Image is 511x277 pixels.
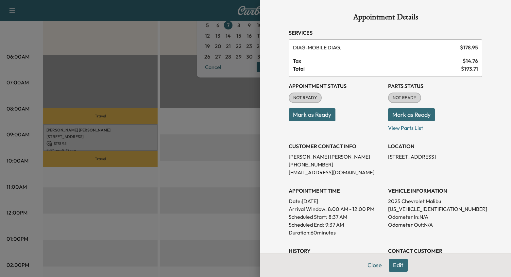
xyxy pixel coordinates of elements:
p: Duration: 60 minutes [289,229,383,236]
h3: VEHICLE INFORMATION [388,187,482,195]
p: Odometer Out: N/A [388,221,482,229]
span: Total [293,65,461,73]
span: $ 178.95 [460,43,478,51]
span: $ 193.71 [461,65,478,73]
span: Tax [293,57,463,65]
h3: History [289,247,383,255]
p: Scheduled Start: [289,213,327,221]
p: [STREET_ADDRESS] [388,153,482,161]
button: Mark as Ready [289,108,335,121]
h3: Appointment Status [289,82,383,90]
span: NOT READY [289,95,321,101]
p: [US_VEHICLE_IDENTIFICATION_NUMBER] [388,205,482,213]
span: 8:00 AM - 12:00 PM [328,205,374,213]
p: 8:37 AM [329,213,347,221]
h3: LOCATION [388,142,482,150]
p: Odometer In: N/A [388,213,482,221]
p: 9:37 AM [325,221,344,229]
p: [PHONE_NUMBER] [289,161,383,168]
span: NOT READY [389,95,420,101]
p: 2025 Chevrolet Malibu [388,197,482,205]
button: Mark as Ready [388,108,435,121]
h3: Services [289,29,482,37]
h3: Parts Status [388,82,482,90]
button: Edit [389,259,408,272]
h3: APPOINTMENT TIME [289,187,383,195]
p: View Parts List [388,121,482,132]
h3: CUSTOMER CONTACT INFO [289,142,383,150]
h3: CONTACT CUSTOMER [388,247,482,255]
p: Arrival Window: [289,205,383,213]
h1: Appointment Details [289,13,482,24]
span: $ 14.76 [463,57,478,65]
p: Date: [DATE] [289,197,383,205]
p: Scheduled End: [289,221,324,229]
p: [PERSON_NAME] [PERSON_NAME] [289,153,383,161]
button: Close [363,259,386,272]
p: [EMAIL_ADDRESS][DOMAIN_NAME] [289,168,383,176]
span: MOBILE DIAG. [293,43,457,51]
